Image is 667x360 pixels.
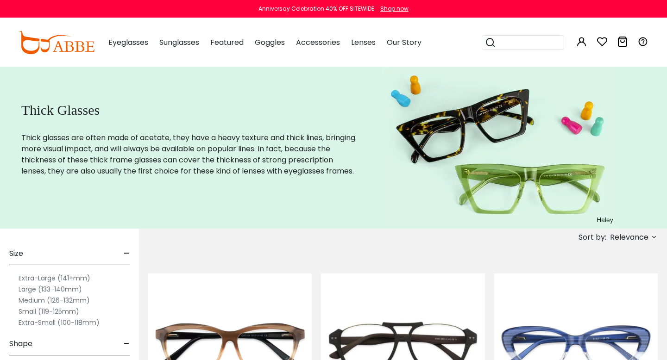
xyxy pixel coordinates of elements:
span: Size [9,242,23,265]
span: Relevance [610,229,648,246]
span: Eyeglasses [108,37,148,48]
span: Featured [210,37,244,48]
label: Extra-Large (141+mm) [19,273,90,284]
label: Medium (126-132mm) [19,295,90,306]
div: Anniversay Celebration 40% OFF SITEWIDE [258,5,374,13]
label: Large (133-140mm) [19,284,82,295]
label: Extra-Small (100-118mm) [19,317,100,328]
div: Shop now [380,5,409,13]
span: Lenses [351,37,376,48]
img: thick glasses [382,67,617,229]
span: Our Story [387,37,422,48]
span: Accessories [296,37,340,48]
span: Shape [9,333,32,355]
span: Sunglasses [159,37,199,48]
span: Sort by: [579,232,606,242]
img: abbeglasses.com [19,31,94,54]
h1: Thick Glasses [21,102,359,118]
label: Small (119-125mm) [19,306,79,317]
span: - [124,333,130,355]
p: Thick glasses are often made of acetate, they have a heavy texture and thick lines, bringing more... [21,132,359,177]
span: - [124,242,130,265]
span: Goggles [255,37,285,48]
a: Shop now [376,5,409,12]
